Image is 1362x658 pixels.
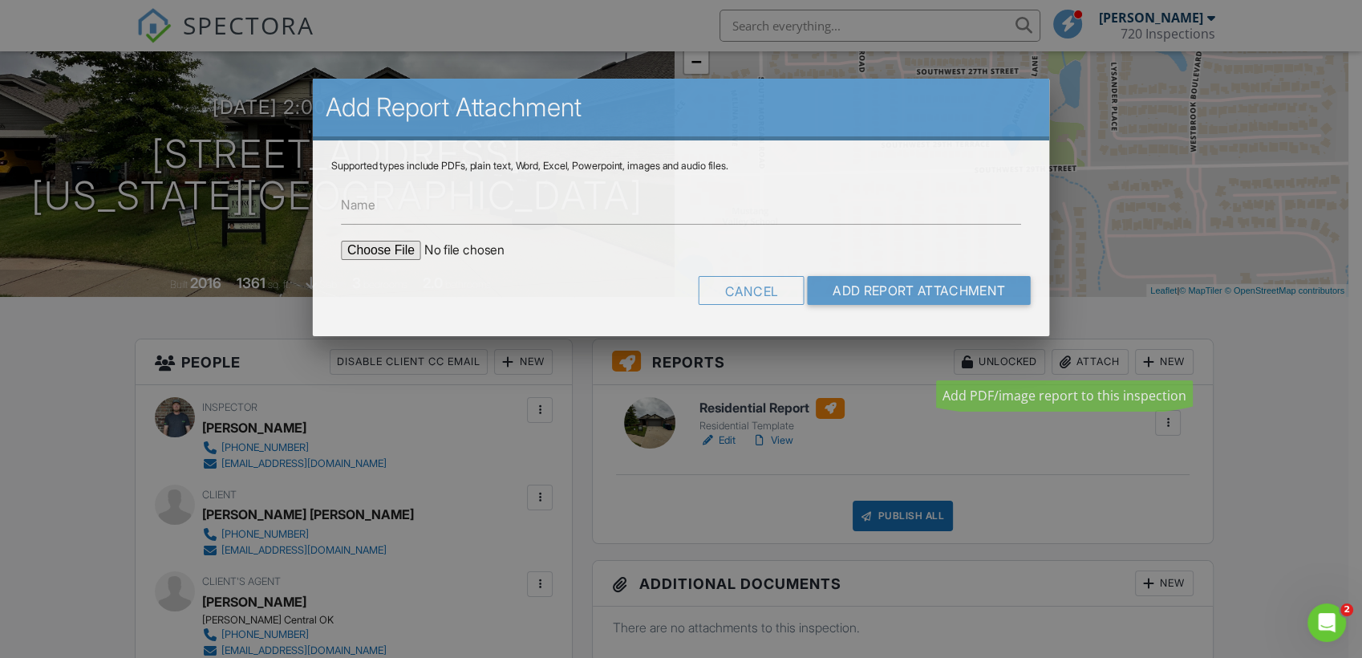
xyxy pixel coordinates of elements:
div: Cancel [699,276,805,305]
div: Supported types include PDFs, plain text, Word, Excel, Powerpoint, images and audio files. [331,160,1030,173]
h2: Add Report Attachment [326,91,1037,124]
label: Name [341,196,375,213]
span: 2 [1340,603,1353,616]
input: Add Report Attachment [808,276,1031,305]
iframe: Intercom live chat [1307,603,1346,642]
